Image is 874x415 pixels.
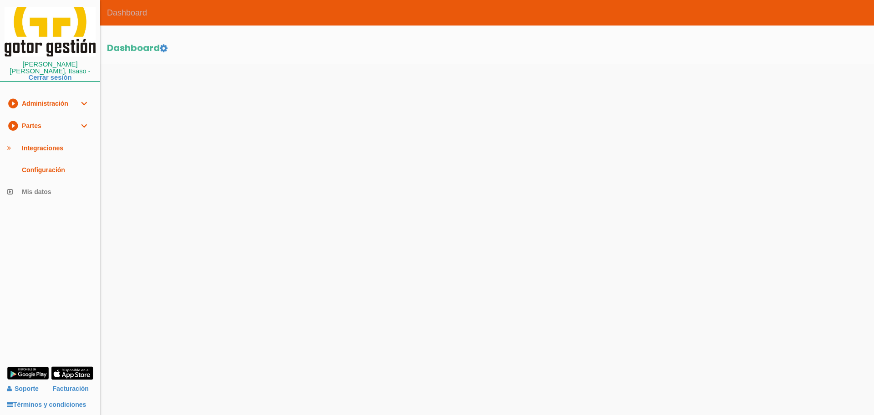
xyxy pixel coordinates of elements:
a: Facturación [53,381,89,397]
a: Términos y condiciones [7,401,86,408]
h2: Dashboard [107,43,867,53]
a: Cerrar sesión [29,74,72,81]
img: app-store.png [51,366,93,380]
a: Soporte [7,385,39,392]
i: expand_more [78,115,89,137]
img: google-play.png [7,366,49,380]
i: play_circle_filled [7,115,18,137]
img: itcons-logo [5,7,96,56]
i: expand_more [78,92,89,114]
span: Dashboard [100,1,154,24]
i: play_circle_filled [7,92,18,114]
